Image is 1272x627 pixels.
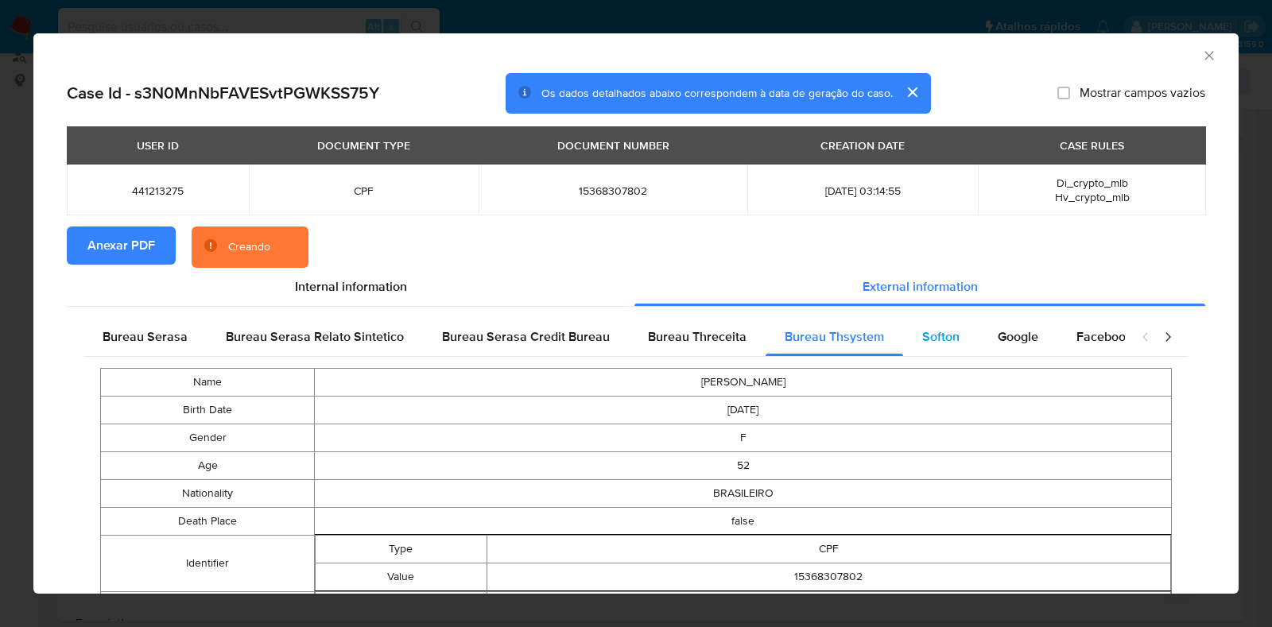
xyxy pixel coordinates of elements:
[127,132,188,159] div: USER ID
[315,480,1172,508] td: BRASILEIRO
[487,563,1171,591] td: 15368307802
[1055,189,1130,205] span: Hv_crypto_mlb
[315,424,1172,452] td: F
[228,239,270,255] div: Creando
[1201,48,1216,62] button: Fechar a janela
[316,536,487,563] td: Type
[101,508,315,536] td: Death Place
[1057,175,1128,191] span: Di_crypto_mlb
[83,318,1125,356] div: Detailed external info
[1076,327,1132,346] span: Facebook
[295,277,407,296] span: Internal information
[101,369,315,397] td: Name
[67,83,379,103] h2: Case Id - s3N0MnNbFAVESvtPGWKSS75Y
[86,184,230,198] span: 441213275
[87,228,155,263] span: Anexar PDF
[487,592,1171,620] td: PIS
[998,327,1038,346] span: Google
[548,132,679,159] div: DOCUMENT NUMBER
[268,184,460,198] span: CPF
[315,508,1172,536] td: false
[1057,87,1070,99] input: Mostrar campos vazios
[308,132,420,159] div: DOCUMENT TYPE
[33,33,1239,594] div: closure-recommendation-modal
[103,327,188,346] span: Bureau Serasa
[648,327,747,346] span: Bureau Threceita
[811,132,914,159] div: CREATION DATE
[893,73,931,111] button: cerrar
[101,452,315,480] td: Age
[316,592,487,620] td: Type
[766,184,959,198] span: [DATE] 03:14:55
[315,397,1172,424] td: [DATE]
[315,369,1172,397] td: [PERSON_NAME]
[101,397,315,424] td: Birth Date
[101,480,315,508] td: Nationality
[498,184,728,198] span: 15368307802
[101,536,315,592] td: Identifier
[863,277,978,296] span: External information
[67,226,176,265] button: Anexar PDF
[785,327,884,346] span: Bureau Thsystem
[226,327,404,346] span: Bureau Serasa Relato Sintetico
[1050,132,1134,159] div: CASE RULES
[922,327,960,346] span: Softon
[315,452,1172,480] td: 52
[1080,85,1205,101] span: Mostrar campos vazios
[541,85,893,101] span: Os dados detalhados abaixo correspondem à data de geração do caso.
[442,327,610,346] span: Bureau Serasa Credit Bureau
[487,536,1171,563] td: CPF
[67,268,1205,306] div: Detailed info
[101,424,315,452] td: Gender
[316,563,487,591] td: Value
